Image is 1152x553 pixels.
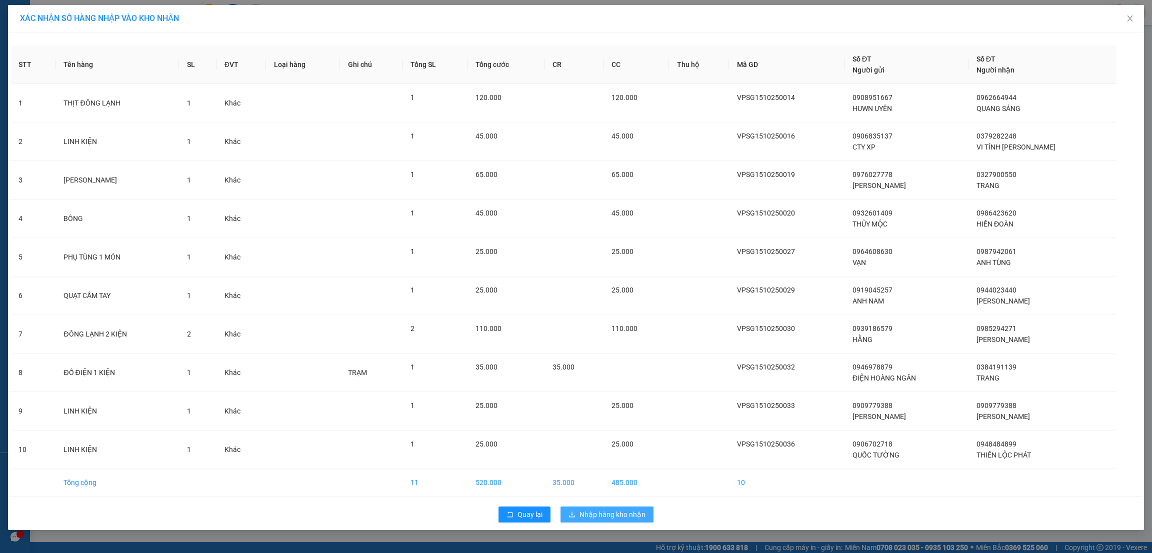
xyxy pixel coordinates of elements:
span: 1 [410,363,414,371]
span: 120.000 [611,93,637,101]
span: Người nhận [976,66,1014,74]
span: TRANG [976,181,999,189]
td: Khác [216,238,266,276]
span: 45.000 [611,132,633,140]
span: 1 [410,170,414,178]
td: BÔNG [55,199,178,238]
span: [PERSON_NAME] [976,335,1030,343]
span: TRẠM [348,368,367,376]
span: [PERSON_NAME] [976,412,1030,420]
span: HẰNG [852,335,872,343]
td: 7 [10,315,55,353]
td: Khác [216,392,266,430]
span: 110.000 [611,324,637,332]
span: 1 [187,253,191,261]
span: 1 [187,407,191,415]
span: 1 [187,137,191,145]
span: 45.000 [611,209,633,217]
span: VPSG1510250036 [737,440,795,448]
span: Người gửi [852,66,884,74]
span: [PERSON_NAME] [976,297,1030,305]
td: 8 [10,353,55,392]
span: download [568,511,575,519]
span: THIÊN LỘC PHÁT [976,451,1031,459]
span: VPSG1510250027 [737,247,795,255]
td: 3 [10,161,55,199]
span: 0906702718 [852,440,892,448]
span: 0987942061 [976,247,1016,255]
span: 2 [410,324,414,332]
span: 120.000 [475,93,501,101]
span: 25.000 [475,440,497,448]
span: 1 [410,286,414,294]
span: 25.000 [611,440,633,448]
span: 0948484899 [976,440,1016,448]
th: ĐVT [216,45,266,84]
span: 110.000 [475,324,501,332]
td: 485.000 [603,469,669,496]
span: 25.000 [475,286,497,294]
span: rollback [506,511,513,519]
span: [PERSON_NAME] [852,412,906,420]
span: 0932601409 [852,209,892,217]
span: ANH TÙNG [976,258,1011,266]
b: Gửi khách hàng [61,14,99,61]
span: 1 [410,401,414,409]
td: Khác [216,199,266,238]
span: 1 [187,368,191,376]
span: 25.000 [611,401,633,409]
span: 45.000 [475,132,497,140]
b: Thành Phúc Bus [12,64,50,111]
span: VPSG1510250020 [737,209,795,217]
span: 1 [187,291,191,299]
span: 25.000 [611,286,633,294]
span: Số ĐT [852,55,871,63]
span: 45.000 [475,209,497,217]
th: Tổng SL [402,45,467,84]
span: VPSG1510250016 [737,132,795,140]
span: Nhập hàng kho nhận [579,509,645,520]
span: 25.000 [475,401,497,409]
td: Khác [216,430,266,469]
span: 1 [410,132,414,140]
span: 0919045257 [852,286,892,294]
span: 0964608630 [852,247,892,255]
span: VPSG1510250029 [737,286,795,294]
span: 0327900550 [976,170,1016,178]
span: 0939186579 [852,324,892,332]
span: VI TÍNH [PERSON_NAME] [976,143,1055,151]
button: downloadNhập hàng kho nhận [560,506,653,522]
span: QUỐC TƯỜNG [852,451,899,459]
span: 0379282248 [976,132,1016,140]
td: 6 [10,276,55,315]
td: 1 [10,84,55,122]
span: 0944023440 [976,286,1016,294]
td: LINH KIỆN [55,430,178,469]
td: LINH KIỆN [55,122,178,161]
span: 25.000 [475,247,497,255]
span: 0906835137 [852,132,892,140]
td: THỊT ĐÔNG LẠNH [55,84,178,122]
td: LINH KIỆN [55,392,178,430]
span: 0962664944 [976,93,1016,101]
td: ĐỒ ĐIỆN 1 KIỆN [55,353,178,392]
th: Ghi chú [340,45,402,84]
span: 1 [187,214,191,222]
th: Mã GD [729,45,844,84]
td: Khác [216,276,266,315]
span: VPSG1510250033 [737,401,795,409]
td: 5 [10,238,55,276]
span: VPSG1510250019 [737,170,795,178]
td: 10 [729,469,844,496]
span: 35.000 [475,363,497,371]
td: 11 [402,469,467,496]
span: HUWN UYÊN [852,104,892,112]
span: 1 [187,99,191,107]
span: VPSG1510250032 [737,363,795,371]
span: XÁC NHẬN SỐ HÀNG NHẬP VÀO KHO NHẬN [20,13,179,23]
span: 65.000 [611,170,633,178]
th: Loại hàng [266,45,340,84]
th: Thu hộ [669,45,729,84]
span: close [1126,14,1134,22]
span: ĐIỆN HOÀNG NGÂN [852,374,916,382]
